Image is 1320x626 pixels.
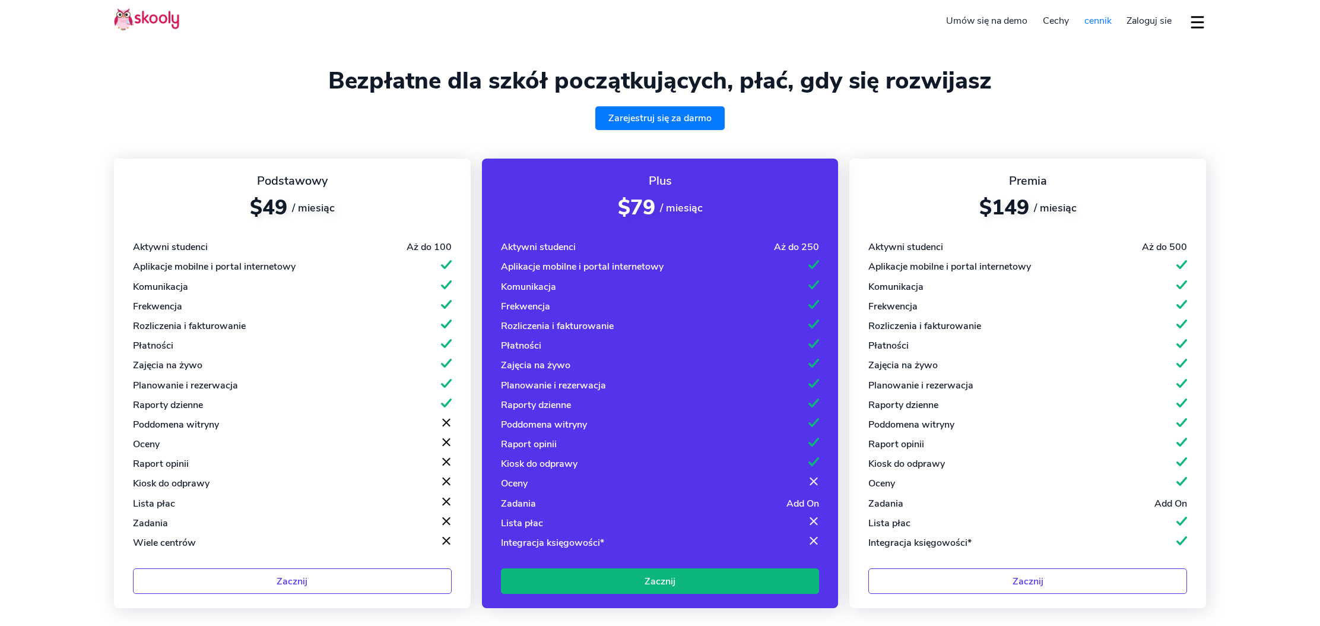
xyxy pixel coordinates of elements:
div: Aktywni studenci [868,241,943,254]
div: Raport opinii [133,457,189,470]
div: Rozliczenia i fakturowanie [868,320,981,333]
div: Frekwencja [133,300,182,313]
div: Komunikacja [868,280,924,293]
span: $79 [618,194,655,222]
a: Zarejestruj się za darmo [595,106,725,130]
div: Aplikacje mobilne i portal internetowy [868,260,1031,273]
div: Integracja księgowości* [501,536,604,549]
div: Add On [786,497,819,510]
div: Aplikacje mobilne i portal internetowy [133,260,296,273]
div: Raport opinii [868,438,924,451]
div: Aż do 500 [1142,241,1187,254]
div: Kiosk do odprawy [868,457,945,470]
div: Plus [501,173,820,189]
div: Płatności [868,339,909,352]
div: Integracja księgowości* [868,536,972,549]
a: cennik [1077,11,1119,30]
div: Kiosk do odprawy [133,477,210,490]
span: $149 [979,194,1029,222]
a: Zaloguj sie [1119,11,1179,30]
div: Płatności [133,339,173,352]
button: dropdown menu [1189,8,1206,36]
div: Płatności [501,339,541,352]
div: Zadania [133,517,168,530]
div: Komunikacja [133,280,188,293]
span: / miesiąc [660,201,703,215]
div: Rozliczenia i fakturowanie [501,320,614,333]
a: Zacznij [501,568,820,594]
div: Raporty dzienne [868,399,938,412]
div: Raporty dzienne [501,399,571,412]
a: Zacznij [133,568,452,594]
div: Planowanie i rezerwacja [133,379,238,392]
div: Raporty dzienne [133,399,203,412]
div: Poddomena witryny [501,418,587,431]
div: Zajęcia na żywo [133,359,202,372]
div: Frekwencja [868,300,918,313]
a: Zacznij [868,568,1187,594]
div: Planowanie i rezerwacja [868,379,973,392]
img: Skooly [114,8,179,31]
a: Umów się na demo [939,11,1036,30]
div: Oceny [133,438,160,451]
div: Aktywni studenci [133,241,208,254]
div: Wiele centrów [133,536,196,549]
div: Lista płac [133,497,175,510]
div: Oceny [501,477,528,490]
div: Frekwencja [501,300,550,313]
div: Zadania [501,497,536,510]
div: Add On [1154,497,1187,510]
div: Poddomena witryny [868,418,954,431]
h1: Bezpłatne dla szkół początkujących, płać, gdy się rozwijasz [114,67,1206,95]
div: Aktywni studenci [501,241,576,254]
div: Lista płac [501,517,543,530]
div: Oceny [868,477,895,490]
div: Aż do 100 [407,241,452,254]
div: Rozliczenia i fakturowanie [133,320,246,333]
div: Aplikacje mobilne i portal internetowy [501,260,664,273]
span: / miesiąc [292,201,335,215]
a: Cechy [1035,11,1077,30]
div: Planowanie i rezerwacja [501,379,606,392]
span: / miesiąc [1034,201,1077,215]
div: Zajęcia na żywo [501,359,570,372]
div: Podstawowy [133,173,452,189]
div: Poddomena witryny [133,418,219,431]
span: cennik [1084,14,1112,27]
div: Zadania [868,497,903,510]
div: Kiosk do odprawy [501,457,577,470]
div: Zajęcia na żywo [868,359,938,372]
span: Zaloguj sie [1127,14,1172,27]
div: Aż do 250 [774,241,819,254]
div: Raport opinii [501,438,557,451]
span: $49 [250,194,287,222]
div: Lista płac [868,517,910,530]
div: Komunikacja [501,280,556,293]
div: Premia [868,173,1187,189]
